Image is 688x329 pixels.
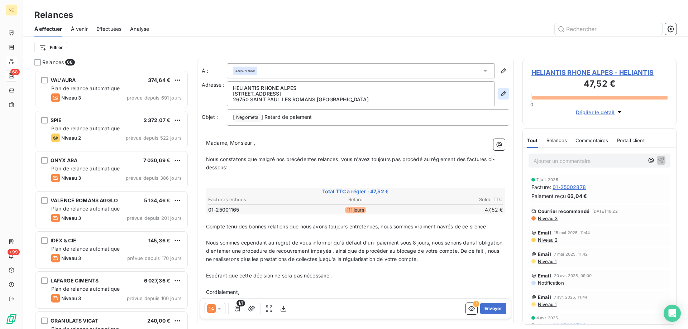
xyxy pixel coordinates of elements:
span: prévue depuis 201 jours [127,215,182,221]
span: IDEX & CIE [51,237,77,243]
span: Niveau 2 [61,135,81,141]
h3: Relances [34,9,73,21]
span: HELIANTIS RHONE ALPES - HELIANTIS [531,68,668,77]
span: 7 mai 2025, 11:42 [554,252,588,256]
span: 7 juil. 2025 [536,178,558,182]
span: Déplier le détail [576,108,615,116]
span: Adresse : [202,82,224,88]
span: Nous constatons que malgré nos précédentes relances, vous n'avez toujours pas procédé au réglemen... [206,156,494,170]
span: [PERSON_NAME] [206,297,248,303]
div: Open Intercom Messenger [664,305,681,322]
span: Total TTC à régler : 47,52 € [207,188,504,195]
span: Compte tenu des bonnes relations que nous avons toujours entretenues, nous sommes vraiment navrés... [206,223,488,229]
span: Email [538,251,551,257]
span: 1/1 [236,300,245,306]
span: 111 jours [345,207,366,213]
span: ONYX ARA [51,157,77,163]
span: Effectuées [96,25,122,33]
input: Rechercher [555,23,662,35]
span: Plan de relance automatique [51,165,120,171]
span: 2 372,07 € [144,117,171,123]
span: prévue depuis 522 jours [126,135,182,141]
span: [DATE] 16:22 [592,209,618,213]
span: Paiement reçu [531,192,566,200]
span: 145,36 € [148,237,170,243]
span: Niveau 3 [61,255,81,261]
span: Objet : [202,114,218,120]
span: GRANULATS VICAT [51,318,98,324]
span: Niveau 1 [537,258,556,264]
td: 47,52 € [405,206,503,214]
span: 4 avr. 2025 [536,316,558,320]
span: VALENCE ROMANS AGGLO [51,197,118,203]
span: À effectuer [34,25,62,33]
span: 374,64 € [148,77,170,83]
span: prévue depuis 691 jours [127,95,182,101]
span: 01-25002878 [553,183,586,191]
img: Logo LeanPay [6,313,17,325]
div: NE [6,4,17,16]
span: LAFARGE CIMENTS [51,277,99,284]
button: Envoyer [480,303,506,314]
span: 240,00 € [147,318,170,324]
span: Niveau 2 [537,237,558,243]
span: 15 mai 2025, 11:44 [554,231,590,235]
span: +99 [8,249,20,255]
span: Negometal [235,113,261,122]
span: Notification [537,280,564,286]
span: Plan de relance automatique [51,205,120,212]
span: VAL'AURA [51,77,76,83]
span: Plan de relance automatique [51,85,120,91]
span: Niveau 1 [537,301,556,307]
button: Déplier le détail [574,108,626,116]
span: Courrier recommandé [538,208,589,214]
span: 5 134,46 € [144,197,171,203]
span: À venir [71,25,88,33]
span: prévue depuis 170 jours [127,255,182,261]
span: 6 027,36 € [144,277,171,284]
th: Solde TTC [405,196,503,203]
span: prévue depuis 160 jours [127,295,182,301]
span: SPIE [51,117,62,123]
span: 0 [530,102,533,107]
span: Niveau 3 [61,175,81,181]
p: [STREET_ADDRESS] [233,91,489,97]
p: 26750 SAINT PAUL LES ROMANS , [GEOGRAPHIC_DATA] [233,97,489,102]
span: 20 avr. 2025, 09:00 [554,274,592,278]
span: Plan de relance automatique [51,125,120,131]
span: 01-25000706 [553,321,586,329]
span: 01-25001165 [208,206,239,213]
th: Retard [306,196,404,203]
span: Relances [42,59,64,66]
span: Plan de relance automatique [51,286,120,292]
span: 68 [65,59,75,66]
span: 62,04 € [567,192,587,200]
span: prévue depuis 386 jours [126,175,182,181]
div: grid [34,70,188,329]
h3: 47,52 € [531,77,668,92]
span: Tout [527,137,538,143]
span: Espérant que cette décision ne sera pas nécessaire . [206,272,333,279]
span: Madame, Monsieur , [206,140,255,146]
button: Filtrer [34,42,67,53]
span: Email [538,230,551,236]
span: Email [538,273,551,279]
span: ] Retard de paiement [261,114,312,120]
span: Cordialement, [206,289,239,295]
span: Niveau 3 [61,215,81,221]
span: Plan de relance automatique [51,246,120,252]
span: Email [538,294,551,300]
span: Facture : [531,183,551,191]
label: À : [202,67,227,74]
span: Relances [546,137,567,143]
span: 7 avr. 2025, 11:44 [554,295,588,299]
span: Facture : [531,321,551,329]
a: 68 [6,70,17,82]
p: HELIANTIS RHONE ALPES [233,85,489,91]
span: Niveau 3 [61,295,81,301]
span: Analyse [130,25,149,33]
span: Nous sommes cependant au regret de vous informer qu'à défaut d'un paiement sous 8 jours, nous ser... [206,240,504,262]
span: [ [233,114,235,120]
span: Niveau 3 [61,95,81,101]
em: Aucun nom [235,68,255,73]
